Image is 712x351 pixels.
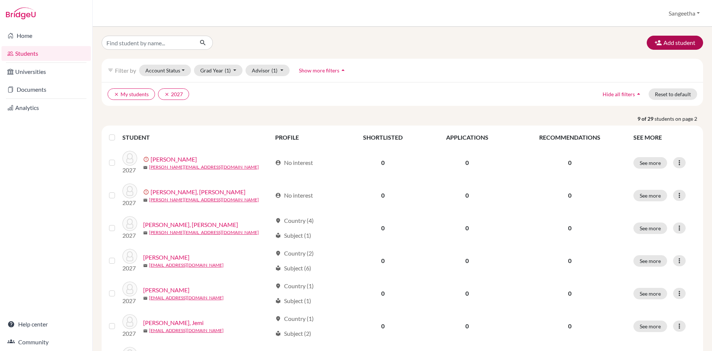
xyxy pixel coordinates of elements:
p: 0 [515,191,624,200]
td: 0 [424,146,510,179]
img: Reji Mathew, Alvin [122,216,137,231]
div: Subject (1) [275,231,311,240]
div: Subject (2) [275,329,311,338]
span: account_circle [275,160,281,166]
button: Reset to default [649,88,697,100]
div: Subject (6) [275,264,311,273]
span: account_circle [275,192,281,198]
span: mail [143,329,148,333]
td: 0 [424,244,510,277]
i: arrow_drop_up [635,90,642,98]
p: 0 [515,158,624,167]
i: clear [164,92,169,97]
button: See more [633,255,667,267]
div: Country (1) [275,314,314,323]
img: Bridge-U [6,7,36,19]
span: Hide all filters [603,91,635,97]
th: STUDENT [122,129,271,146]
i: clear [114,92,119,97]
span: local_library [275,233,281,238]
button: Sangeetha [665,6,703,20]
i: arrow_drop_up [339,66,347,74]
button: Hide all filtersarrow_drop_up [596,88,649,100]
span: location_on [275,250,281,256]
p: 0 [515,224,624,233]
a: Community [1,335,91,350]
th: SHORTLISTED [342,129,424,146]
a: [PERSON_NAME], Jemi [143,318,204,327]
p: 2027 [122,329,137,338]
a: [PERSON_NAME][EMAIL_ADDRESS][DOMAIN_NAME] [149,196,259,203]
a: [PERSON_NAME], [PERSON_NAME] [151,188,245,196]
td: 0 [424,277,510,310]
span: mail [143,263,148,268]
p: 0 [515,289,624,298]
span: Filter by [115,67,136,74]
span: location_on [275,283,281,289]
div: No interest [275,191,313,200]
button: Advisor(1) [245,65,290,76]
button: clear2027 [158,88,189,100]
td: 0 [342,212,424,244]
p: 2027 [122,296,137,305]
img: R Raj, Sreenidhi [122,249,137,264]
a: [PERSON_NAME] [151,155,197,164]
a: Analytics [1,100,91,115]
td: 0 [342,244,424,277]
a: [PERSON_NAME] [143,253,189,262]
button: See more [633,190,667,201]
span: local_library [275,298,281,304]
div: Country (4) [275,216,314,225]
th: RECOMMENDATIONS [511,129,629,146]
span: mail [143,296,148,300]
span: mail [143,231,148,235]
span: error_outline [143,189,151,195]
button: Add student [647,36,703,50]
span: location_on [275,218,281,224]
button: See more [633,321,667,332]
span: students on page 2 [655,115,703,123]
img: Reji Mathew, Allen [122,183,137,198]
a: Documents [1,82,91,97]
span: (1) [271,67,277,74]
p: 2027 [122,231,137,240]
a: [PERSON_NAME] [143,286,189,295]
i: filter_list [108,67,113,73]
button: Show more filtersarrow_drop_up [293,65,353,76]
a: Help center [1,317,91,332]
td: 0 [424,310,510,342]
button: Grad Year(1) [194,65,243,76]
button: See more [633,288,667,299]
p: 2027 [122,264,137,273]
th: PROFILE [271,129,342,146]
span: Show more filters [299,67,339,74]
a: [EMAIL_ADDRESS][DOMAIN_NAME] [149,262,224,269]
div: No interest [275,158,313,167]
span: (1) [225,67,231,74]
span: local_library [275,331,281,337]
a: [PERSON_NAME][EMAIL_ADDRESS][DOMAIN_NAME] [149,229,259,236]
div: Subject (1) [275,296,311,305]
a: Universities [1,64,91,79]
img: Shijo, Ashley [122,282,137,296]
td: 0 [424,179,510,212]
td: 0 [342,146,424,179]
td: 0 [342,310,424,342]
button: See more [633,157,667,169]
a: [PERSON_NAME][EMAIL_ADDRESS][DOMAIN_NAME] [149,164,259,170]
td: 0 [342,277,424,310]
span: error_outline [143,156,151,162]
div: Country (2) [275,249,314,258]
span: local_library [275,265,281,271]
div: Country (1) [275,282,314,290]
a: Students [1,46,91,61]
th: SEE MORE [629,129,700,146]
span: mail [143,198,148,202]
a: [EMAIL_ADDRESS][DOMAIN_NAME] [149,295,224,301]
button: Account Status [139,65,191,76]
button: clearMy students [108,88,155,100]
span: mail [143,165,148,170]
p: 0 [515,322,624,331]
p: 2027 [122,166,137,175]
a: Home [1,28,91,43]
